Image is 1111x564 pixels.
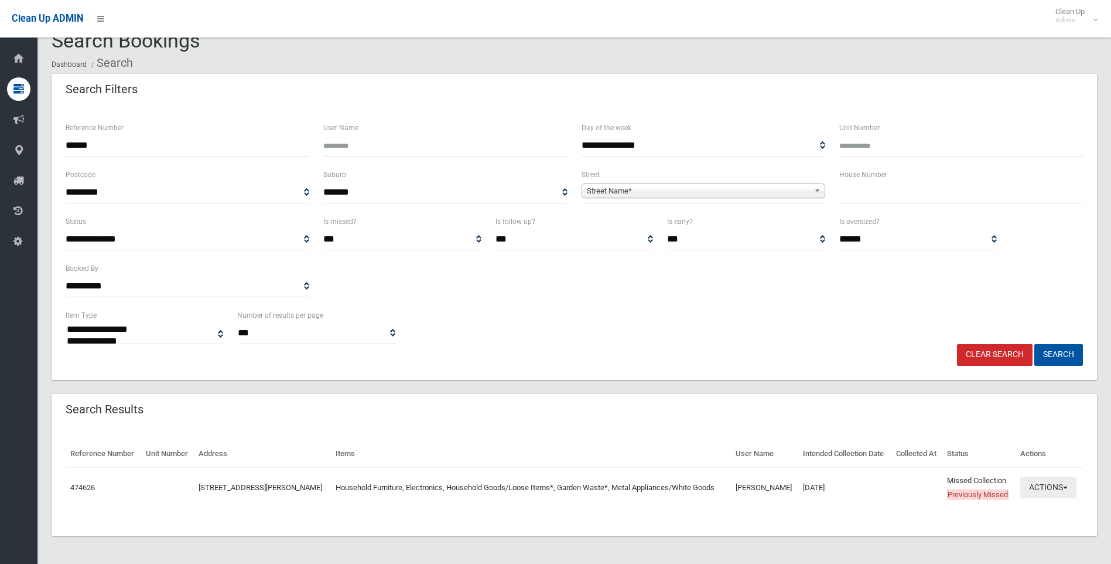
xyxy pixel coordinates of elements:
[323,168,346,181] label: Suburb
[52,60,87,69] a: Dashboard
[66,262,98,275] label: Booked By
[52,78,152,101] header: Search Filters
[66,215,86,228] label: Status
[839,215,880,228] label: Is oversized?
[88,52,133,74] li: Search
[942,467,1016,508] td: Missed Collection
[942,441,1016,467] th: Status
[1055,16,1085,25] small: Admin
[582,168,600,181] label: Street
[12,13,83,24] span: Clean Up ADMIN
[66,121,124,134] label: Reference Number
[66,441,141,467] th: Reference Number
[891,441,943,467] th: Collected At
[582,121,631,134] label: Day of the week
[798,467,891,508] td: [DATE]
[731,467,798,508] td: [PERSON_NAME]
[331,441,731,467] th: Items
[237,309,323,322] label: Number of results per page
[731,441,798,467] th: User Name
[70,483,95,492] a: 474626
[52,398,158,421] header: Search Results
[331,467,731,508] td: Household Furniture, Electronics, Household Goods/Loose Items*, Garden Waste*, Metal Appliances/W...
[839,121,880,134] label: Unit Number
[947,490,1009,500] span: Previously Missed
[1020,477,1076,498] button: Actions
[141,441,194,467] th: Unit Number
[587,184,809,198] span: Street Name*
[1034,344,1083,366] button: Search
[194,441,331,467] th: Address
[495,215,535,228] label: Is follow up?
[798,441,891,467] th: Intended Collection Date
[323,215,357,228] label: Is missed?
[199,483,322,492] a: [STREET_ADDRESS][PERSON_NAME]
[52,29,200,52] span: Search Bookings
[1016,441,1083,467] th: Actions
[66,309,97,322] label: Item Type
[323,121,358,134] label: User Name
[957,344,1033,366] a: Clear Search
[66,168,95,181] label: Postcode
[839,168,887,181] label: House Number
[667,215,693,228] label: Is early?
[1050,7,1096,25] span: Clean Up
